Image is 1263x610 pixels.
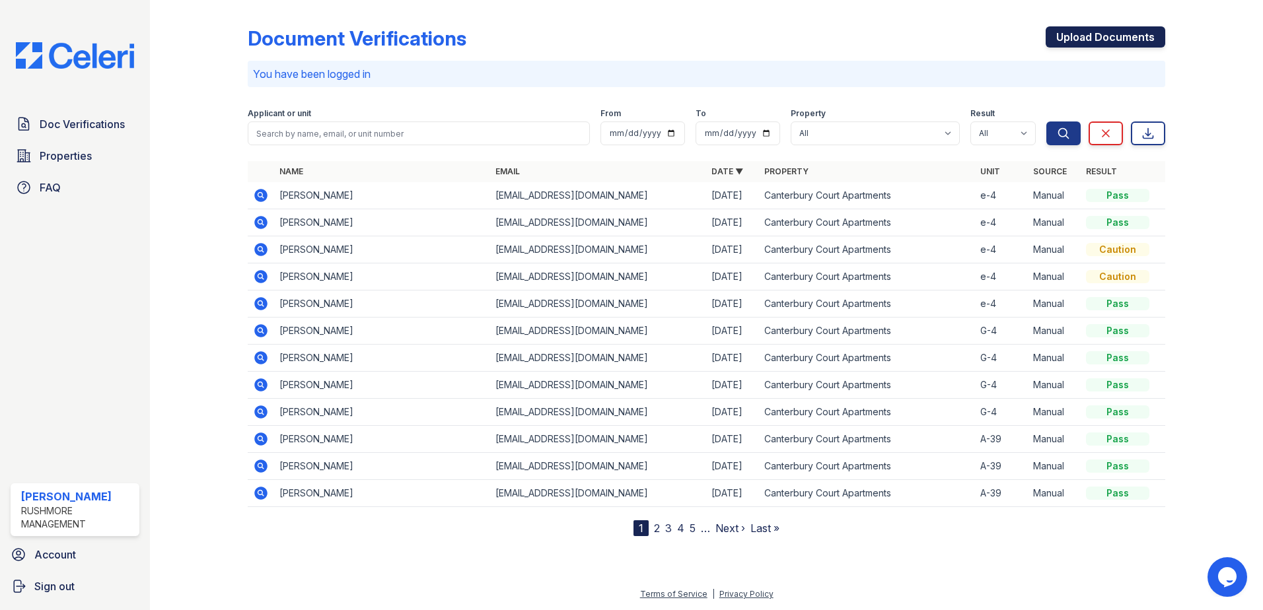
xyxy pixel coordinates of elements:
td: Manual [1028,480,1081,507]
td: [EMAIL_ADDRESS][DOMAIN_NAME] [490,480,706,507]
a: Terms of Service [640,589,707,599]
td: [DATE] [706,345,759,372]
div: Rushmore Management [21,504,134,531]
a: FAQ [11,174,139,201]
span: Account [34,547,76,562]
td: [PERSON_NAME] [274,399,490,426]
td: Canterbury Court Apartments [759,263,975,290]
td: A-39 [975,453,1028,480]
div: Pass [1086,351,1149,364]
a: 3 [665,522,672,535]
div: Pass [1086,459,1149,473]
td: e-4 [975,236,1028,263]
td: Manual [1028,236,1081,263]
iframe: chat widget [1208,557,1250,597]
div: Caution [1086,243,1149,256]
div: | [712,589,715,599]
td: Manual [1028,290,1081,318]
td: e-4 [975,263,1028,290]
a: Last » [750,522,779,535]
td: A-39 [975,480,1028,507]
div: Document Verifications [248,26,466,50]
td: Canterbury Court Apartments [759,426,975,453]
td: G-4 [975,345,1028,372]
td: [EMAIL_ADDRESS][DOMAIN_NAME] [490,182,706,209]
td: [EMAIL_ADDRESS][DOMAIN_NAME] [490,453,706,480]
td: [PERSON_NAME] [274,480,490,507]
a: Source [1033,166,1067,176]
a: Sign out [5,573,145,599]
td: Manual [1028,453,1081,480]
label: To [696,108,706,119]
a: 2 [654,522,660,535]
div: Caution [1086,270,1149,283]
td: Canterbury Court Apartments [759,453,975,480]
a: Unit [980,166,1000,176]
td: Manual [1028,318,1081,345]
div: Pass [1086,216,1149,229]
label: Applicant or unit [248,108,311,119]
td: Manual [1028,263,1081,290]
td: Canterbury Court Apartments [759,236,975,263]
td: Manual [1028,209,1081,236]
td: [PERSON_NAME] [274,182,490,209]
td: [DATE] [706,263,759,290]
td: [DATE] [706,453,759,480]
a: Account [5,541,145,568]
td: e-4 [975,182,1028,209]
td: [EMAIL_ADDRESS][DOMAIN_NAME] [490,345,706,372]
a: Property [764,166,809,176]
a: Properties [11,143,139,169]
label: Result [970,108,995,119]
td: G-4 [975,372,1028,399]
span: … [701,520,710,536]
td: [DATE] [706,426,759,453]
a: Privacy Policy [719,589,774,599]
input: Search by name, email, or unit number [248,121,590,145]
td: [PERSON_NAME] [274,263,490,290]
td: [DATE] [706,236,759,263]
td: [DATE] [706,399,759,426]
td: Manual [1028,372,1081,399]
a: Email [495,166,520,176]
td: [PERSON_NAME] [274,345,490,372]
div: Pass [1086,487,1149,500]
td: Canterbury Court Apartments [759,209,975,236]
td: [PERSON_NAME] [274,372,490,399]
td: Canterbury Court Apartments [759,345,975,372]
div: [PERSON_NAME] [21,489,134,504]
a: Upload Documents [1046,26,1165,48]
a: 4 [677,522,684,535]
div: Pass [1086,432,1149,446]
td: G-4 [975,399,1028,426]
td: A-39 [975,426,1028,453]
a: Result [1086,166,1117,176]
td: Canterbury Court Apartments [759,290,975,318]
td: [PERSON_NAME] [274,236,490,263]
div: Pass [1086,324,1149,337]
span: Properties [40,148,92,164]
td: e-4 [975,209,1028,236]
td: Manual [1028,399,1081,426]
a: Doc Verifications [11,111,139,137]
td: Canterbury Court Apartments [759,372,975,399]
td: Manual [1028,182,1081,209]
td: [DATE] [706,480,759,507]
p: You have been logged in [253,66,1160,82]
label: Property [791,108,826,119]
img: CE_Logo_Blue-a8612792a0a2168367f1c8372b55b34899dd931a85d93a1a3d3e32e68fde9ad4.png [5,42,145,69]
a: Date ▼ [711,166,743,176]
td: [EMAIL_ADDRESS][DOMAIN_NAME] [490,372,706,399]
span: Sign out [34,578,75,594]
td: [PERSON_NAME] [274,426,490,453]
td: [PERSON_NAME] [274,318,490,345]
td: [EMAIL_ADDRESS][DOMAIN_NAME] [490,209,706,236]
td: G-4 [975,318,1028,345]
td: [DATE] [706,290,759,318]
td: Manual [1028,426,1081,453]
td: Manual [1028,345,1081,372]
label: From [600,108,621,119]
span: Doc Verifications [40,116,125,132]
td: [EMAIL_ADDRESS][DOMAIN_NAME] [490,236,706,263]
td: [PERSON_NAME] [274,453,490,480]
